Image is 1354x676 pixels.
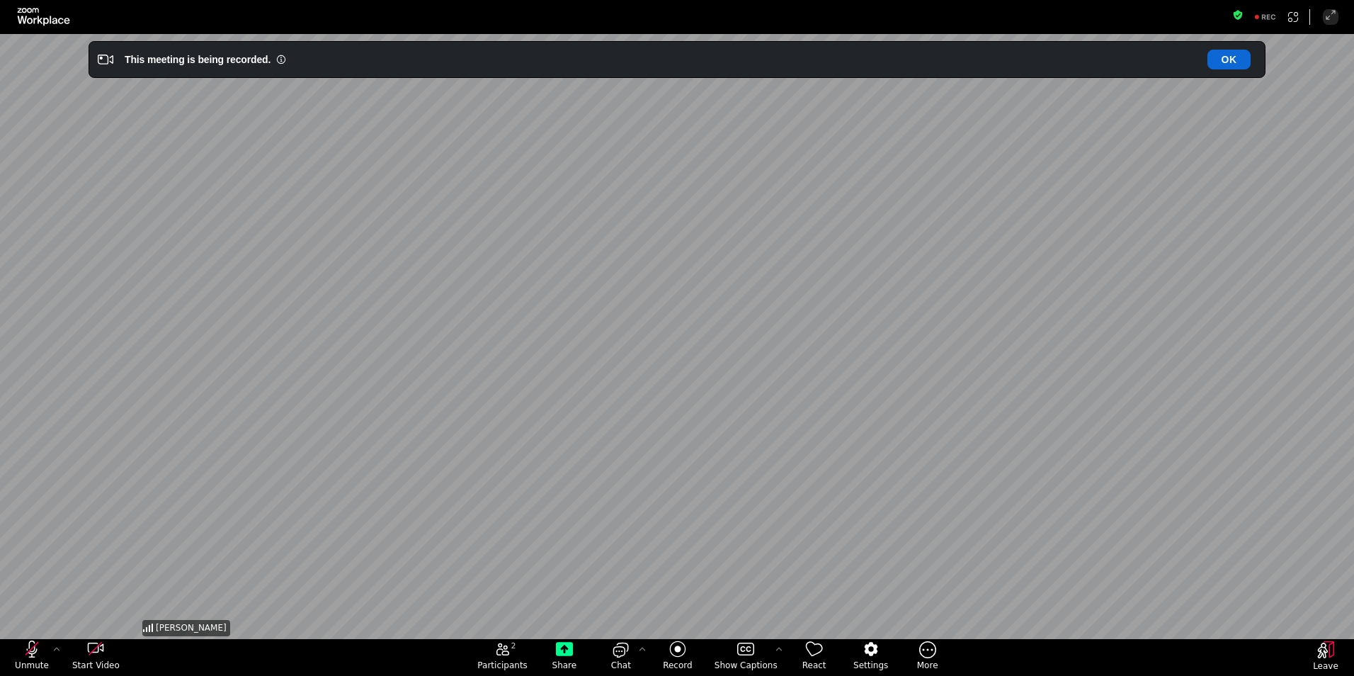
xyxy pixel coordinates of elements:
[917,660,938,671] span: More
[1207,50,1251,69] button: OK
[802,660,826,671] span: React
[552,660,577,671] span: Share
[706,641,786,675] button: Show Captions
[649,641,706,675] button: Record
[611,660,631,671] span: Chat
[853,660,888,671] span: Settings
[843,641,899,675] button: Settings
[536,641,593,675] button: Share
[715,660,778,671] span: Show Captions
[511,641,516,652] span: 2
[156,622,227,634] span: [PERSON_NAME]
[635,641,649,659] button: Chat Settings
[72,660,120,671] span: Start Video
[98,52,113,67] i: Video Recording
[1285,9,1301,25] button: Apps Accessing Content in This Meeting
[50,641,64,659] button: More audio controls
[15,660,49,671] span: Unmute
[1297,641,1354,675] button: Leave
[469,641,536,675] button: open the participants list pane,[2] particpants
[1323,9,1338,25] button: Enter Full Screen
[593,641,649,675] button: open the chat panel
[276,55,286,64] i: Information Small
[125,52,271,67] div: This meeting is being recorded.
[477,660,528,671] span: Participants
[1232,9,1244,25] button: Meeting information
[1248,9,1282,25] div: Recording to cloud
[786,641,843,675] button: React
[64,641,127,675] button: start my video
[663,660,692,671] span: Record
[899,641,956,675] button: More meeting control
[1313,660,1338,672] span: Leave
[772,641,786,659] button: More options for captions, menu button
